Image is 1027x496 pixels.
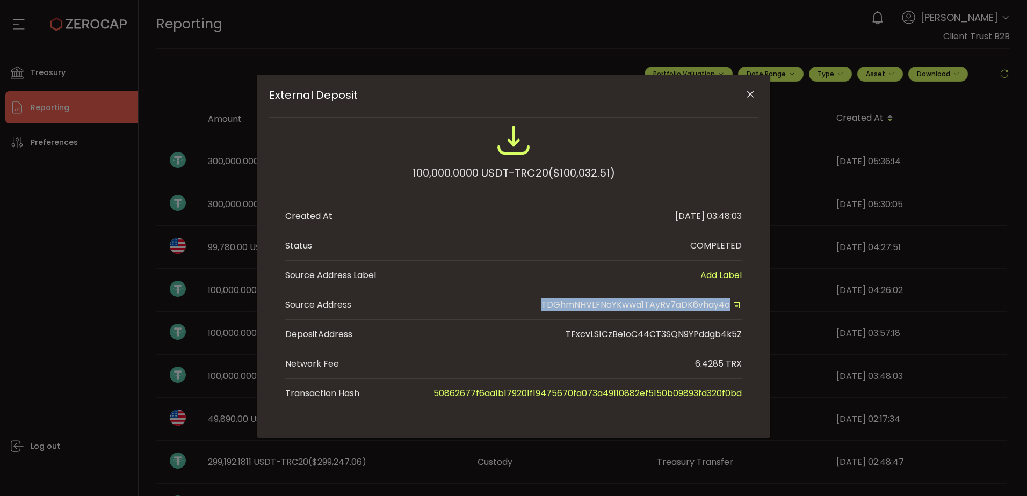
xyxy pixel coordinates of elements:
[700,269,742,282] span: Add Label
[433,387,742,399] a: 50862677f6aa1b179201f19475670fa073a49110882ef5150b09893fd320f0bd
[285,269,376,282] span: Source Address Label
[257,75,770,438] div: External Deposit
[548,163,615,183] span: ($100,032.51)
[413,163,615,183] div: 100,000.0000 USDT-TRC20
[690,239,742,252] div: COMPLETED
[741,85,760,104] button: Close
[541,298,730,311] span: TDGhmNHVLFNoYKwwa1TAyRv7aDK6vhay4o
[285,328,352,341] div: Address
[285,328,318,340] span: Deposit
[285,358,339,370] div: Network Fee
[285,387,393,400] span: Transaction Hash
[675,210,742,223] div: [DATE] 03:48:03
[285,210,332,223] div: Created At
[566,328,742,341] div: TFxcvLS1CzBe1oC44CT3SQN9YPddgb4k5Z
[285,239,312,252] div: Status
[973,444,1027,496] iframe: Chat Widget
[695,358,742,370] div: 6.4285 TRX
[285,298,351,311] div: Source Address
[269,89,709,101] span: External Deposit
